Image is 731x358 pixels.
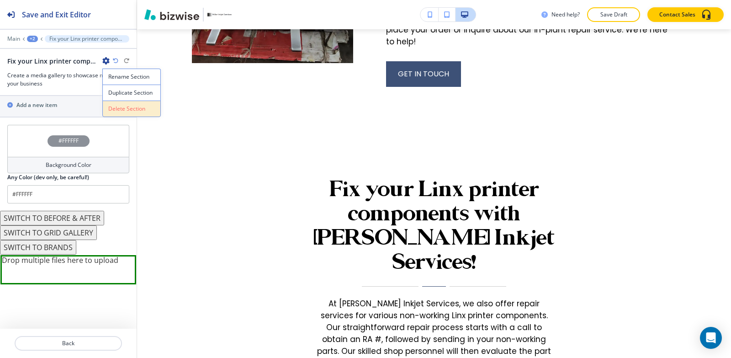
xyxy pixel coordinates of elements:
[7,71,129,88] h3: Create a media gallery to showcase more of your business
[102,101,161,117] button: Delete Section
[659,11,695,19] p: Contact Sales
[58,137,79,145] h4: #FFFFFF
[386,61,461,87] button: get in touch
[108,73,155,81] p: Rename Section
[45,35,129,43] button: Fix your Linx printer components with [PERSON_NAME] Inkjet Services!
[0,255,136,284] div: Drop multiple files here to upload
[551,11,580,19] h3: Need help?
[207,13,232,17] img: Your Logo
[102,85,161,101] button: Duplicate Section
[49,36,125,42] p: Fix your Linx printer components with [PERSON_NAME] Inkjet Services!
[16,339,121,347] p: Back
[15,336,122,351] button: Back
[27,36,38,42] button: +2
[102,69,161,85] button: Rename Section
[700,327,722,349] div: Open Intercom Messenger
[7,173,89,182] h2: Any Color (dev only, be careful!)
[46,161,91,169] h4: Background Color
[108,89,155,97] p: Duplicate Section
[313,178,555,275] h3: Fix your Linx printer components with [PERSON_NAME] Inkjet Services!
[7,125,129,173] button: #FFFFFFBackground Color
[144,9,199,20] img: Bizwise Logo
[108,105,155,113] p: Delete Section
[7,56,99,66] h2: Fix your Linx printer components with [PERSON_NAME] Inkjet Services!
[398,69,449,80] span: get in touch
[22,9,91,20] h2: Save and Exit Editor
[16,101,57,109] h2: Add a new item
[599,11,628,19] p: Save Draft
[587,7,640,22] button: Save Draft
[7,36,20,42] button: Main
[647,7,724,22] button: Contact Sales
